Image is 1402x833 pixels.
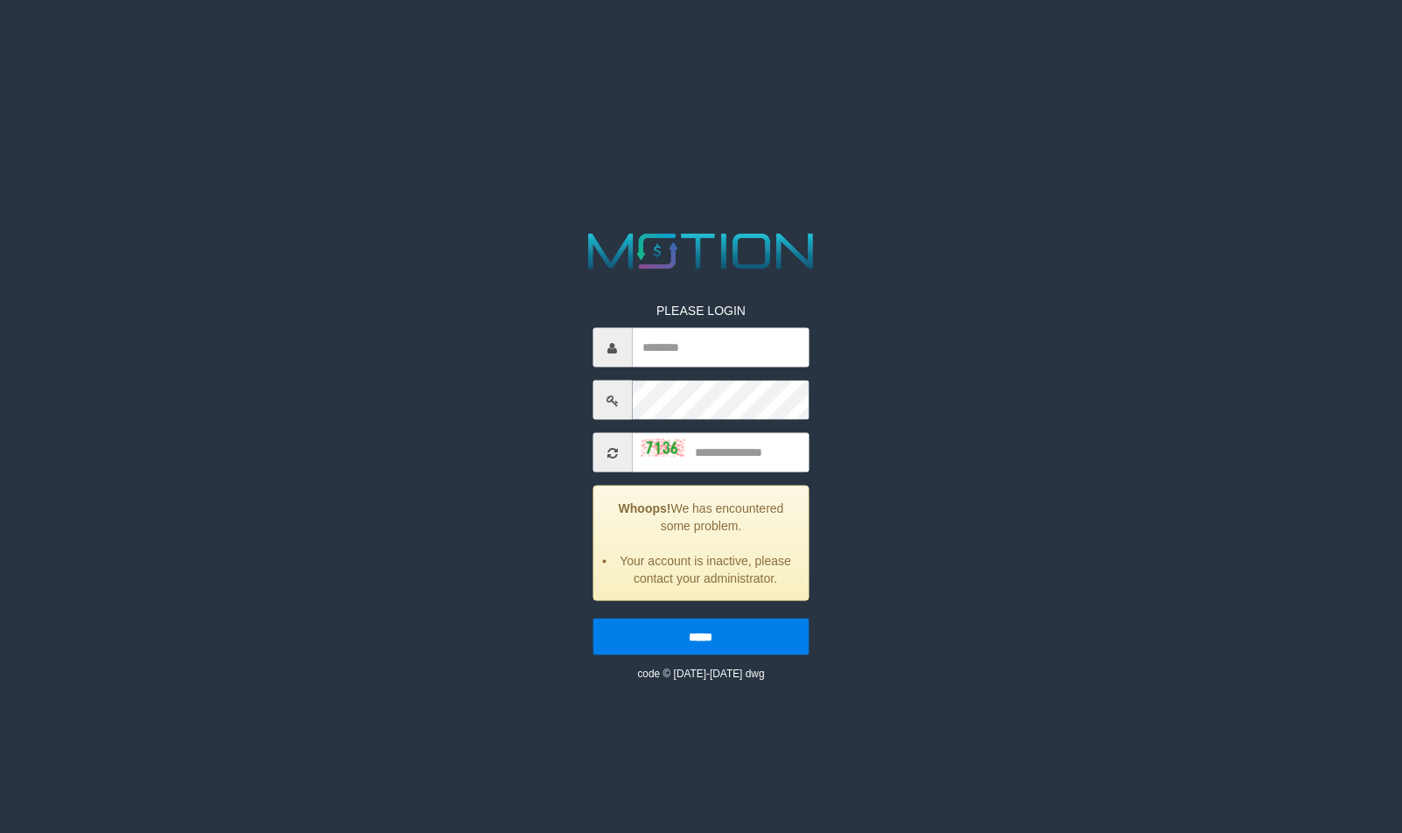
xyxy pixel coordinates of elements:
[637,668,764,680] small: code © [DATE]-[DATE] dwg
[592,302,809,319] p: PLEASE LOGIN
[615,552,795,587] li: Your account is inactive, please contact your administrator.
[592,486,809,601] div: We has encountered some problem.
[619,501,671,515] strong: Whoops!
[578,227,824,276] img: MOTION_logo.png
[641,438,684,456] img: captcha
